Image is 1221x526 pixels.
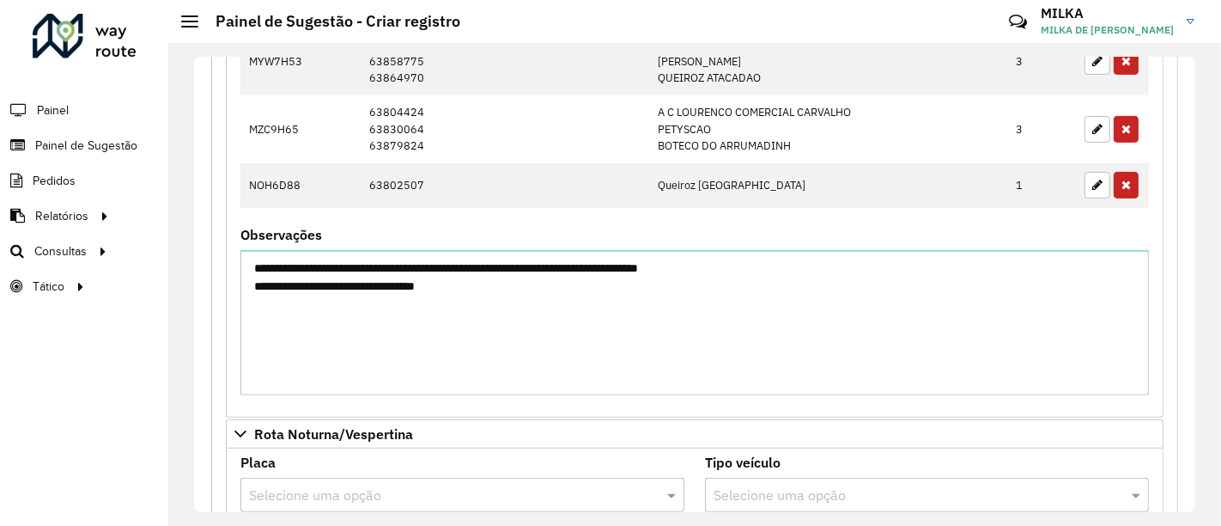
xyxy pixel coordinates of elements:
td: 63850561 63858775 63864970 [361,28,649,95]
td: 3 [1007,28,1076,95]
label: Placa [240,452,276,473]
td: MZC9H65 [240,95,361,163]
span: Pedidos [33,172,76,190]
td: NOH6D88 [240,163,361,208]
span: Painel de Sugestão [35,137,137,155]
span: Painel [37,101,69,119]
a: Contato Rápido [999,3,1036,40]
h2: Painel de Sugestão - Criar registro [198,12,460,31]
label: Tipo veículo [705,452,781,473]
td: [PERSON_NAME] [PERSON_NAME] QUEIROZ ATACADAO [649,28,1007,95]
span: Tático [33,278,64,296]
label: Observações [240,224,322,245]
h3: MILKA [1041,5,1174,21]
span: Relatórios [35,207,88,225]
td: MYW7H53 [240,28,361,95]
td: 63804424 63830064 63879824 [361,95,649,163]
span: Consultas [34,242,87,260]
span: Rota Noturna/Vespertina [254,427,413,441]
td: A C LOURENCO COMERCIAL CARVALHO PETYSCAO BOTECO DO ARRUMADINH [649,95,1007,163]
a: Rota Noturna/Vespertina [226,419,1163,449]
span: MILKA DE [PERSON_NAME] [1041,22,1174,38]
td: 63802507 [361,163,649,208]
td: 1 [1007,163,1076,208]
td: Queiroz [GEOGRAPHIC_DATA] [649,163,1007,208]
td: 3 [1007,95,1076,163]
